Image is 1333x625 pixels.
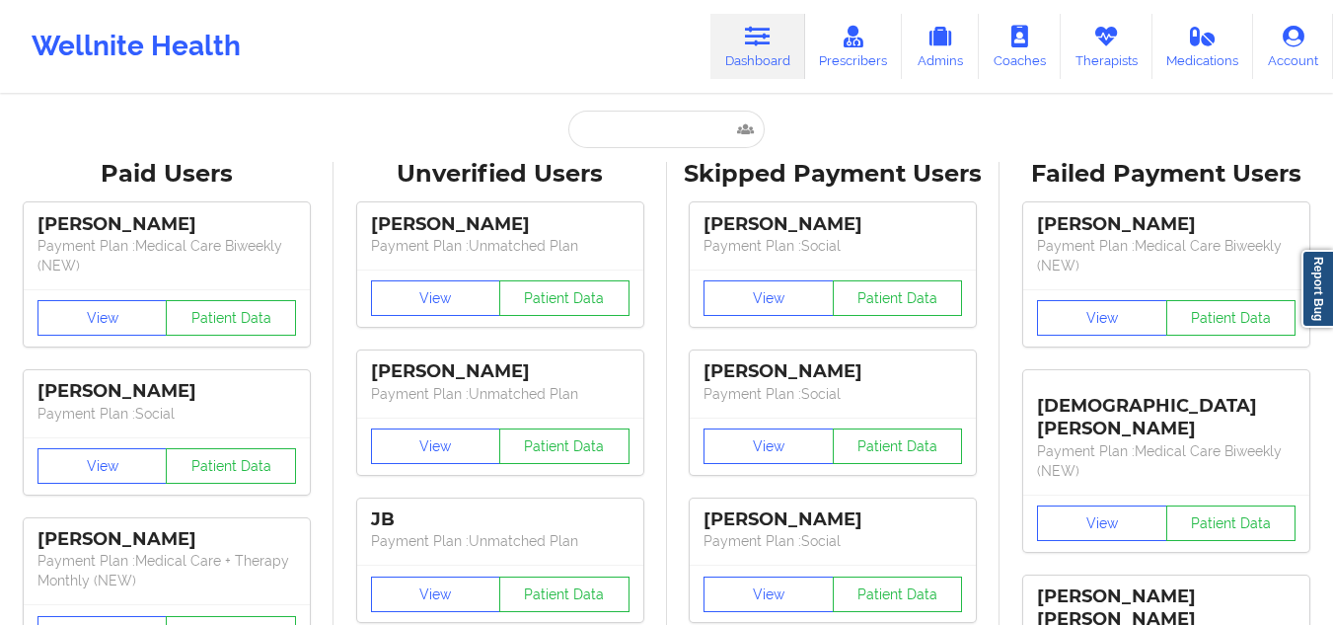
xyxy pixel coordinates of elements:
button: Patient Data [833,577,963,612]
button: Patient Data [499,280,629,316]
button: View [371,577,501,612]
p: Payment Plan : Medical Care Biweekly (NEW) [1037,236,1296,275]
button: View [371,429,501,464]
div: [PERSON_NAME] [704,508,962,531]
p: Payment Plan : Social [704,384,962,404]
p: Payment Plan : Social [704,531,962,551]
p: Payment Plan : Unmatched Plan [371,531,629,551]
div: JB [371,508,629,531]
a: Prescribers [805,14,903,79]
p: Payment Plan : Unmatched Plan [371,236,629,256]
div: [PERSON_NAME] [37,213,296,236]
div: Failed Payment Users [1013,159,1319,190]
button: View [704,577,834,612]
div: [PERSON_NAME] [37,380,296,403]
div: Paid Users [14,159,320,190]
button: Patient Data [1166,506,1296,541]
p: Payment Plan : Medical Care Biweekly (NEW) [37,236,296,275]
a: Coaches [979,14,1061,79]
a: Report Bug [1301,250,1333,328]
button: Patient Data [833,280,963,316]
p: Payment Plan : Medical Care Biweekly (NEW) [1037,441,1296,481]
div: [PERSON_NAME] [1037,213,1296,236]
button: Patient Data [166,448,296,484]
button: View [1037,506,1167,541]
button: Patient Data [833,429,963,464]
button: View [37,448,168,484]
a: Admins [902,14,979,79]
div: [PERSON_NAME] [37,528,296,551]
a: Therapists [1061,14,1152,79]
button: Patient Data [499,577,629,612]
div: [PERSON_NAME] [371,360,629,383]
a: Account [1253,14,1333,79]
div: [DEMOGRAPHIC_DATA][PERSON_NAME] [1037,380,1296,440]
button: View [37,300,168,336]
button: View [371,280,501,316]
div: [PERSON_NAME] [704,360,962,383]
a: Medications [1152,14,1254,79]
div: Unverified Users [347,159,653,190]
p: Payment Plan : Social [37,404,296,424]
button: View [704,429,834,464]
button: View [1037,300,1167,336]
a: Dashboard [710,14,805,79]
div: [PERSON_NAME] [371,213,629,236]
button: Patient Data [1166,300,1296,336]
button: View [704,280,834,316]
button: Patient Data [166,300,296,336]
p: Payment Plan : Medical Care + Therapy Monthly (NEW) [37,551,296,590]
div: [PERSON_NAME] [704,213,962,236]
button: Patient Data [499,429,629,464]
p: Payment Plan : Social [704,236,962,256]
div: Skipped Payment Users [681,159,987,190]
p: Payment Plan : Unmatched Plan [371,384,629,404]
